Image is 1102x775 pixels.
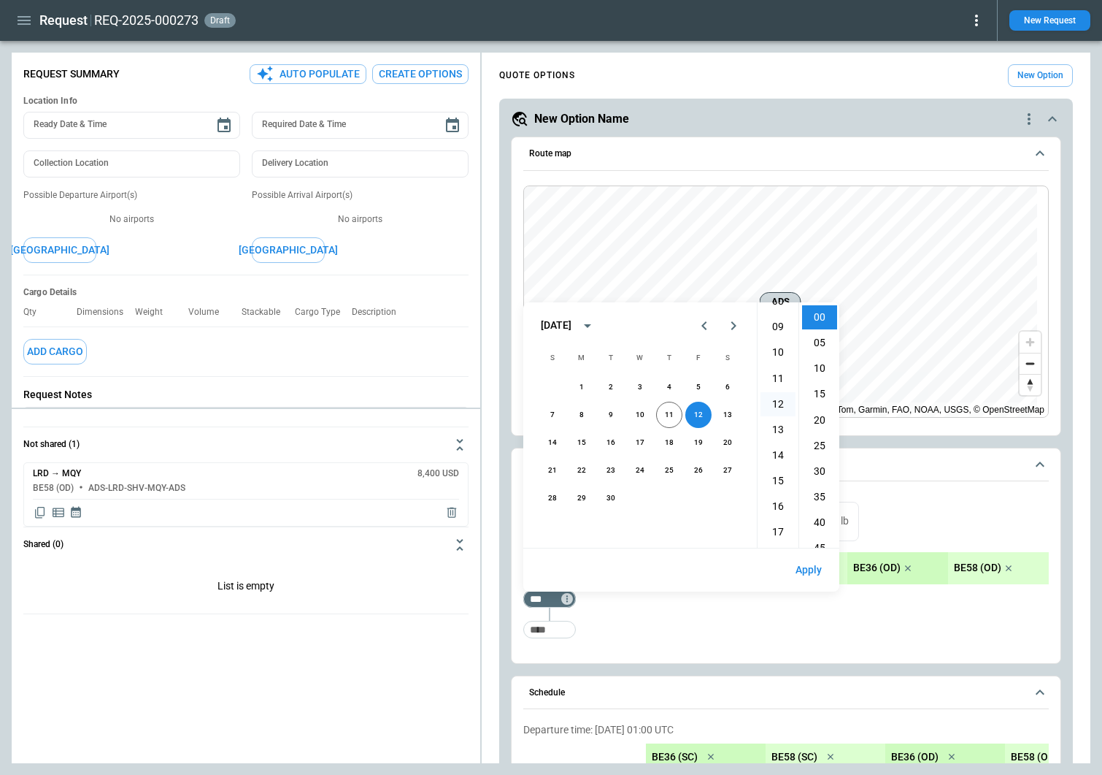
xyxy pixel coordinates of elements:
p: Description [352,307,408,318]
button: 14 [539,430,566,456]
button: Reset bearing to north [1020,374,1041,395]
button: 20 [714,430,741,456]
li: 5 minutes [802,331,837,355]
button: 1 [569,374,595,400]
button: 24 [627,457,653,484]
button: 16 [598,430,624,456]
button: 8 [569,402,595,428]
button: 30 [598,485,624,511]
button: 15 [569,430,595,456]
button: Zoom out [1020,353,1041,374]
button: New Option Namequote-option-actions [511,110,1061,128]
li: 45 minutes [802,536,837,560]
span: Wednesday [627,343,653,373]
span: draft [207,15,233,26]
li: 12 hours [760,392,795,416]
p: BE58 (SC) [771,751,817,763]
li: 10 hours [760,340,795,364]
span: Sunday [539,343,566,373]
button: Previous month [690,311,719,340]
button: Zoom in [1020,332,1041,353]
li: 35 minutes [802,485,837,509]
canvas: Map [524,186,1037,417]
h6: Shared (0) [23,540,63,549]
div: Route map [523,186,1049,418]
button: 23 [598,457,624,484]
button: 19 [685,430,712,456]
button: Quote Builder [523,448,1049,482]
button: Next month [719,311,748,340]
button: New Option [1008,64,1073,87]
li: 20 minutes [802,408,837,432]
p: BE36 (SC) [652,751,698,763]
button: calendar view is open, switch to year view [576,314,599,337]
button: Route map [523,137,1049,171]
button: 28 [539,485,566,511]
span: Thursday [656,343,682,373]
ul: Select minutes [798,302,839,548]
button: Shared (0) [23,527,469,562]
span: Copy quote content [33,505,47,520]
button: Apply [784,554,833,586]
button: Not shared (1) [23,427,469,462]
button: 5 [685,374,712,400]
p: Stackable [242,307,292,318]
div: Not shared (1) [23,462,469,527]
span: Display quote schedule [69,505,82,520]
button: 18 [656,430,682,456]
ul: Select hours [758,302,798,548]
p: BE36 (OD) [853,562,901,574]
div: , TomTom, Garmin, FAO, NOAA, USGS, © OpenStreetMap [801,402,1044,417]
button: 17 [627,430,653,456]
p: Request Summary [23,68,120,80]
li: 16 hours [760,495,795,519]
button: 21 [539,457,566,484]
button: 3 [627,374,653,400]
li: 13 hours [760,418,795,442]
p: BE58 (OD) [1011,751,1058,763]
h1: Request [39,12,88,29]
button: Choose date [209,111,239,140]
p: Cargo Type [295,307,352,318]
li: 9 hours [760,315,795,339]
span: Friday [685,343,712,373]
h6: Location Info [23,96,469,107]
p: List is empty [23,562,469,614]
h6: Route map [529,149,571,159]
button: [GEOGRAPHIC_DATA] [252,237,325,263]
li: 15 minutes [802,382,837,406]
button: 26 [685,457,712,484]
button: 4 [656,374,682,400]
div: scrollable content [646,552,1049,584]
span: Display detailed quote content [51,505,66,520]
li: 10 minutes [802,356,837,381]
li: 30 minutes [802,459,837,484]
li: 40 minutes [802,511,837,535]
button: Choose date [438,111,467,140]
h6: Cargo Details [23,287,469,298]
span: Delete quote [444,505,459,520]
button: Add Cargo [23,339,87,364]
h6: 8,400 USD [417,469,459,478]
span: Saturday [714,343,741,373]
button: 13 [714,402,741,428]
h4: QUOTE OPTIONS [499,72,575,79]
p: BE58 (OD) [954,562,1001,574]
button: Auto Populate [250,64,366,84]
p: Dimensions [77,307,135,318]
div: Too short [523,621,576,638]
div: Too short [523,590,576,608]
p: Qty [23,307,48,318]
li: 18 hours [760,546,795,570]
li: 11 hours [760,367,795,391]
li: 14 hours [760,443,795,467]
h2: REQ-2025-000273 [94,12,199,29]
p: Departure time: [DATE] 01:00 UTC [523,724,1049,736]
span: ADS [766,294,794,309]
button: 22 [569,457,595,484]
p: Request Notes [23,389,469,401]
div: Not shared (1) [23,562,469,614]
p: No airports [252,213,469,226]
button: [GEOGRAPHIC_DATA] [23,237,96,263]
button: 7 [539,402,566,428]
